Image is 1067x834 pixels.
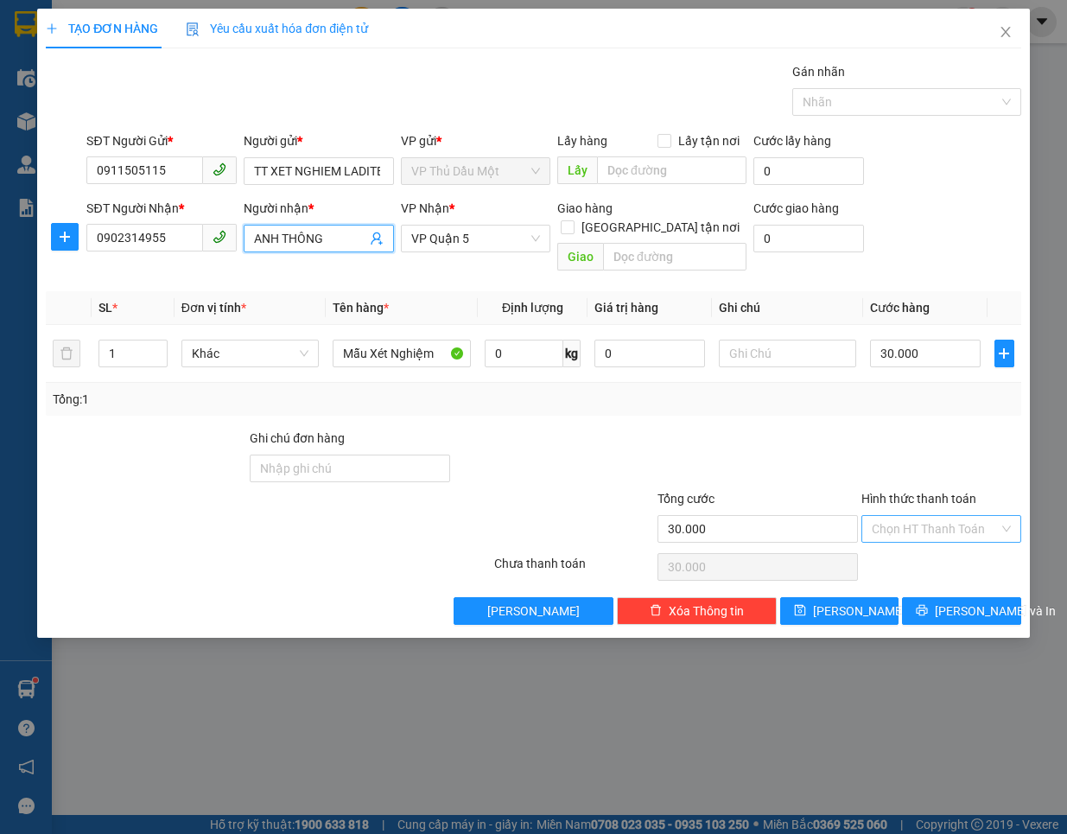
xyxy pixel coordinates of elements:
span: save [794,604,806,618]
div: VP Bình Long [135,15,252,56]
span: phone [213,230,226,244]
span: Cước hàng [870,301,930,315]
span: Khác [192,341,309,366]
span: Yêu cầu xuất hóa đơn điện tử [186,22,368,35]
input: Cước giao hàng [753,225,864,252]
span: [PERSON_NAME] [813,602,905,621]
button: [PERSON_NAME] [454,597,613,625]
img: icon [186,22,200,36]
label: Ghi chú đơn hàng [250,431,345,445]
div: VIỆT QUANG BD [15,56,123,98]
div: Tổng: 1 [53,390,413,409]
button: plus [994,340,1014,367]
button: deleteXóa Thông tin [617,597,777,625]
input: VD: Bàn, Ghế [333,340,471,367]
span: [PERSON_NAME] và In [935,602,1056,621]
div: Người nhận [244,199,394,218]
span: printer [916,604,928,618]
div: HIỀN [135,56,252,77]
label: Hình thức thanh toán [861,492,976,506]
span: VP Quận 5 [411,226,541,251]
span: Nhận: [135,16,176,35]
button: save[PERSON_NAME] [780,597,899,625]
span: Lấy tận nơi [671,131,746,150]
span: kg [563,340,581,367]
span: Đơn vị tính [181,301,246,315]
span: Xóa Thông tin [669,602,744,621]
input: Dọc đường [597,156,746,184]
span: delete [650,604,662,618]
div: VP Thủ Dầu Một [15,15,123,56]
button: plus [51,223,79,251]
div: SĐT Người Nhận [86,199,237,218]
span: Giá trị hàng [594,301,658,315]
span: plus [46,22,58,35]
div: Chưa thanh toán [492,554,656,584]
span: [PERSON_NAME] [487,602,580,621]
div: SĐT Người Gửi [86,131,237,150]
span: VP Thủ Dầu Một [411,158,541,184]
span: phone [213,162,226,176]
label: Cước lấy hàng [753,134,831,148]
span: Gửi: [15,16,41,35]
span: close [999,25,1013,39]
span: Tổng cước [657,492,715,506]
div: VP gửi [401,131,551,150]
span: Giao hàng [557,201,613,215]
span: [GEOGRAPHIC_DATA] tận nơi [575,218,746,237]
label: Gán nhãn [792,65,845,79]
span: Tên hàng [333,301,389,315]
span: plus [52,230,78,244]
input: 0 [594,340,705,367]
span: Định lượng [502,301,563,315]
button: printer[PERSON_NAME] và In [902,597,1021,625]
input: Dọc đường [603,243,746,271]
span: Giao [557,243,603,271]
span: SL [98,301,112,315]
span: Lấy hàng [557,134,607,148]
th: Ghi chú [712,291,864,325]
input: Cước lấy hàng [753,157,864,185]
button: delete [53,340,80,367]
input: Ghi chú đơn hàng [250,455,450,482]
span: VP Nhận [401,201,449,215]
input: Ghi Chú [719,340,857,367]
label: Cước giao hàng [753,201,839,215]
span: plus [995,347,1013,360]
button: Close [981,9,1030,57]
span: Lấy [557,156,597,184]
div: Người gửi [244,131,394,150]
span: TẠO ĐƠN HÀNG [46,22,158,35]
span: user-add [370,232,384,245]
